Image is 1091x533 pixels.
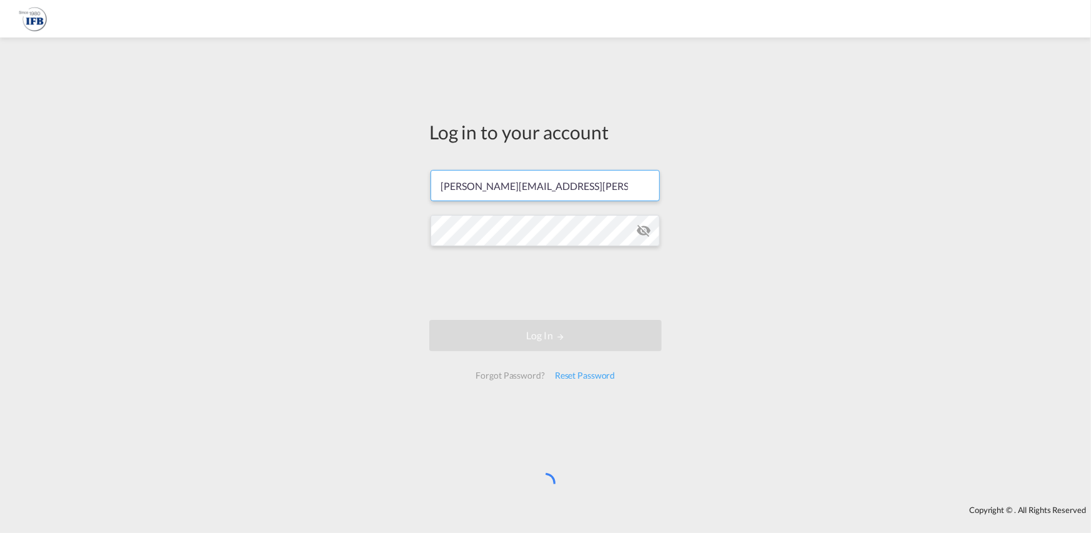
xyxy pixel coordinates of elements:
[429,320,662,351] button: LOGIN
[19,5,47,33] img: b628ab10256c11eeb52753acbc15d091.png
[471,364,549,387] div: Forgot Password?
[431,170,660,201] input: Enter email/phone number
[550,364,620,387] div: Reset Password
[636,223,651,238] md-icon: icon-eye-off
[451,259,640,307] iframe: reCAPTCHA
[429,119,662,145] div: Log in to your account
